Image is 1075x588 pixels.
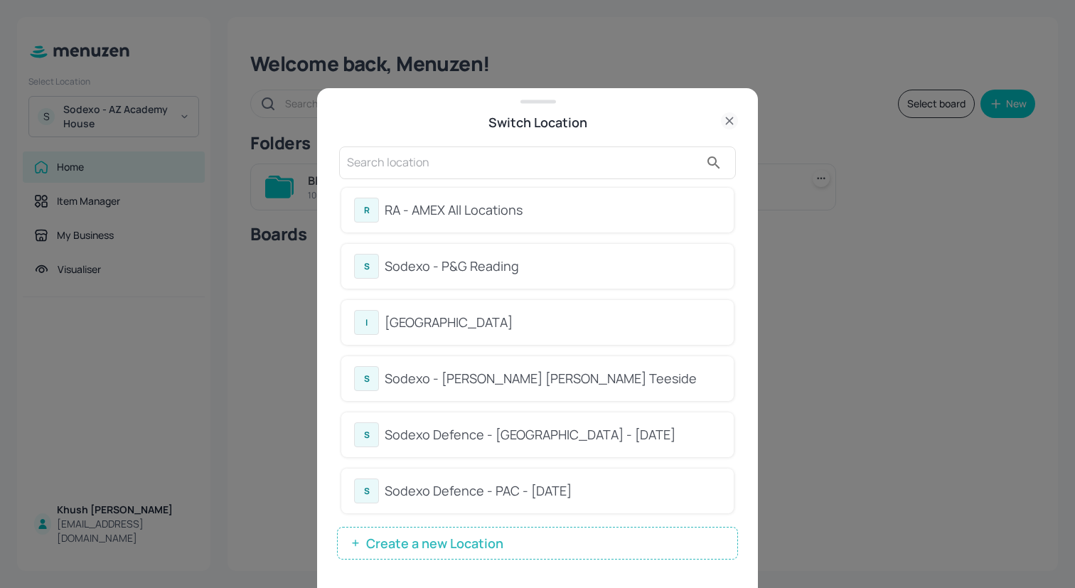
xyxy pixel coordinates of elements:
div: Sodexo Defence - PAC - [DATE] [385,481,721,501]
div: Switch Location [337,112,738,132]
div: I [354,310,379,335]
div: R [354,198,379,223]
div: RA - AMEX All Locations [385,201,721,220]
button: Create a new Location [337,527,738,560]
div: [GEOGRAPHIC_DATA] [385,313,721,332]
div: Sodexo - [PERSON_NAME] [PERSON_NAME] Teeside [385,369,721,388]
div: S [354,422,379,447]
div: S [354,366,379,391]
span: Create a new Location [359,536,510,550]
div: S [354,479,379,503]
div: S [354,254,379,279]
button: search [700,149,728,177]
div: Sodexo Defence - [GEOGRAPHIC_DATA] - [DATE] [385,425,721,444]
input: Search location [347,151,700,174]
div: Sodexo - P&G Reading [385,257,721,276]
